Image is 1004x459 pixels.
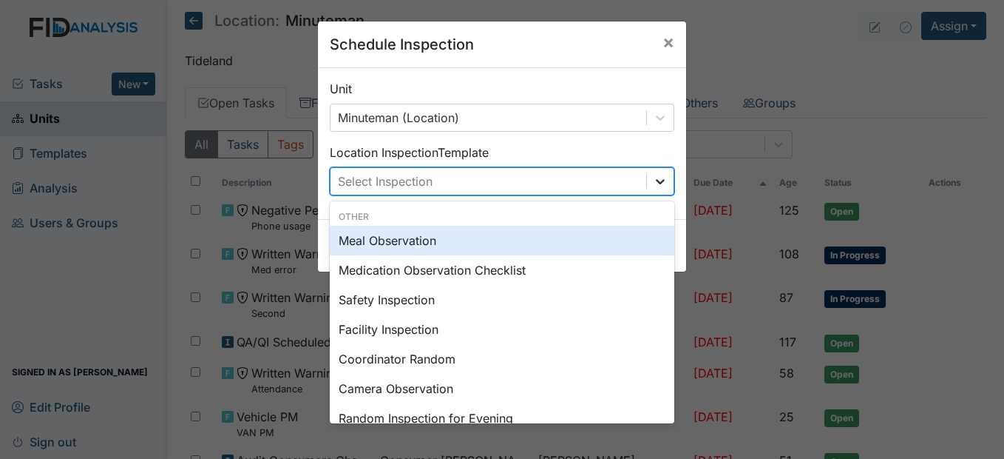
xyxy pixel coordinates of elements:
label: Unit [330,80,352,98]
label: Location Inspection Template [330,144,489,161]
div: Safety Inspection [330,285,674,315]
h5: Schedule Inspection [330,33,474,56]
div: Select Inspection [338,172,433,190]
div: Random Inspection for Evening [330,403,674,433]
div: Minuteman (Location) [338,109,459,127]
div: Medication Observation Checklist [330,255,674,285]
span: × [662,31,674,53]
div: Camera Observation [330,374,674,403]
button: Close [651,21,686,63]
div: Coordinator Random [330,344,674,374]
div: Other [330,210,674,224]
div: Facility Inspection [330,315,674,344]
div: Meal Observation [330,226,674,255]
